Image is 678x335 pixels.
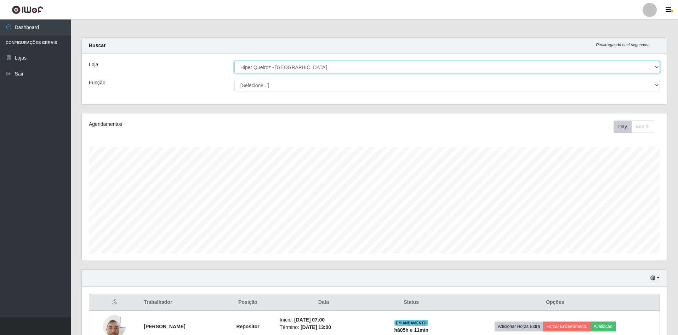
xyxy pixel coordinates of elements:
[280,316,368,324] li: Início:
[631,121,654,133] button: Month
[275,294,372,311] th: Data
[301,324,331,330] time: [DATE] 13:00
[144,324,185,329] strong: [PERSON_NAME]
[614,121,660,133] div: Toolbar with button groups
[139,294,220,311] th: Trabalhador
[89,61,98,68] label: Loja
[394,320,428,326] span: EM ANDAMENTO
[591,322,616,331] button: Avaliação
[495,322,543,331] button: Adicionar Horas Extra
[12,5,43,14] img: CoreUI Logo
[614,121,654,133] div: First group
[89,121,321,128] div: Agendamentos
[596,43,651,47] i: Recarregando em 4 segundos...
[543,322,591,331] button: Forçar Encerramento
[614,121,632,133] button: Day
[394,327,428,333] strong: há 05 h e 11 min
[89,43,106,48] strong: Buscar
[280,324,368,331] li: Término:
[294,317,325,323] time: [DATE] 07:00
[372,294,451,311] th: Status
[236,324,259,329] strong: Repositor
[89,79,106,86] label: Função
[451,294,660,311] th: Opções
[220,294,275,311] th: Posição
